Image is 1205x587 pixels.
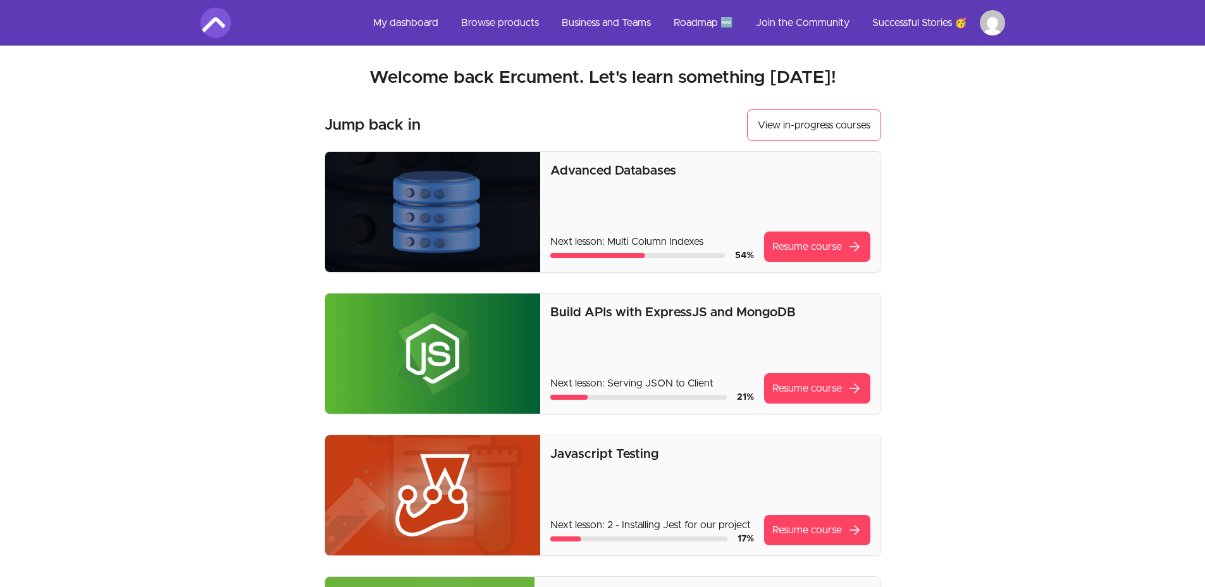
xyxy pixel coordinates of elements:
[550,234,753,249] p: Next lesson: Multi Column Indexes
[363,8,1005,38] nav: Main
[980,10,1005,35] img: Profile image for Ercument Guven
[201,8,231,38] img: Amigoscode logo
[764,373,870,404] a: Resume coursearrow_forward
[363,8,448,38] a: My dashboard
[847,381,862,396] span: arrow_forward
[550,536,727,541] div: Course progress
[550,395,726,400] div: Course progress
[737,393,754,402] span: 21 %
[747,109,881,141] a: View in-progress courses
[201,66,1005,89] h2: Welcome back Ercument. Let's learn something [DATE]!
[735,251,754,260] span: 54 %
[451,8,549,38] a: Browse products
[738,534,754,543] span: 17 %
[764,232,870,262] a: Resume coursearrow_forward
[550,162,870,180] p: Advanced Databases
[862,8,977,38] a: Successful Stories 🥳
[847,239,862,254] span: arrow_forward
[325,152,541,272] img: Product image for Advanced Databases
[550,376,753,391] p: Next lesson: Serving JSON to Client
[664,8,743,38] a: Roadmap 🆕
[325,435,541,555] img: Product image for Javascript Testing
[550,304,870,321] p: Build APIs with ExpressJS and MongoDB
[552,8,661,38] a: Business and Teams
[764,515,870,545] a: Resume coursearrow_forward
[325,293,541,414] img: Product image for Build APIs with ExpressJS and MongoDB
[746,8,860,38] a: Join the Community
[847,522,862,538] span: arrow_forward
[550,253,724,258] div: Course progress
[324,115,421,135] h3: Jump back in
[550,517,753,533] p: Next lesson: 2 - Installing Jest for our project
[550,445,870,463] p: Javascript Testing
